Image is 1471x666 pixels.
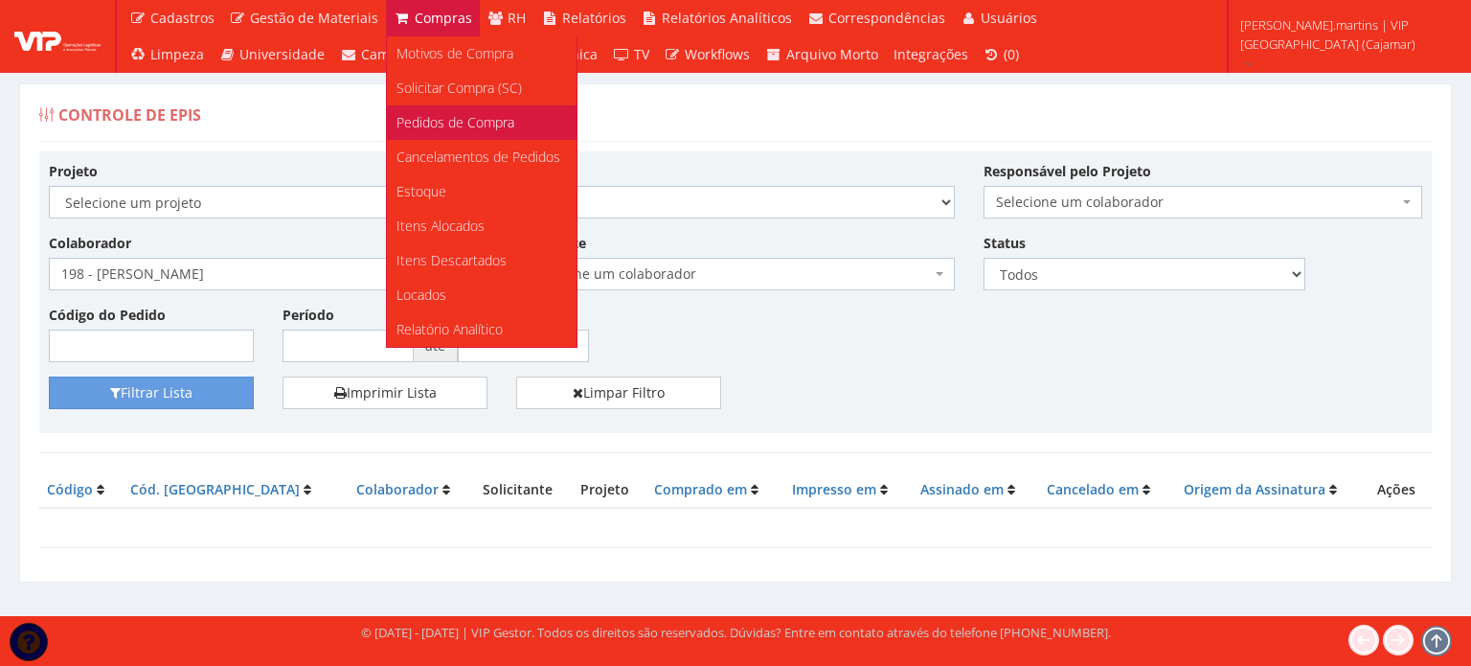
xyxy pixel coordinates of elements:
[250,9,378,27] span: Gestão de Materiais
[415,9,472,27] span: Compras
[483,480,553,498] span: Solicitante
[984,234,1026,253] label: Status
[387,278,577,312] a: Locados
[981,9,1037,27] span: Usuários
[49,258,487,290] span: 198 - CLEITON GOMES DA SILVA
[361,45,438,63] span: Campanhas
[786,45,878,63] span: Arquivo Morto
[396,182,446,200] span: Estoque
[984,186,1422,218] span: Selecione um colaborador
[61,264,464,284] span: 198 - CLEITON GOMES DA SILVA
[654,480,747,498] a: Comprado em
[239,45,325,63] span: Universidade
[387,71,577,105] a: Solicitar Compra (SC)
[828,9,945,27] span: Correspondências
[894,45,968,63] span: Integrações
[387,209,577,243] a: Itens Alocados
[58,104,201,126] span: Controle de EPIs
[516,377,721,409] a: Limpar Filtro
[396,320,503,338] span: Relatório Analítico
[387,36,577,71] a: Motivos de Compra
[212,36,333,73] a: Universidade
[49,234,131,253] label: Colaborador
[634,45,649,63] span: TV
[920,480,1004,498] a: Assinado em
[1369,472,1432,508] th: Ações
[49,377,254,409] button: Filtrar Lista
[283,377,487,409] a: Imprimir Lista
[396,251,507,269] span: Itens Descartados
[122,36,212,73] a: Limpeza
[49,162,98,181] label: Projeto
[396,79,522,97] span: Solicitar Compra (SC)
[387,174,577,209] a: Estoque
[657,36,758,73] a: Workflows
[605,36,657,73] a: TV
[130,480,300,498] a: Cód. [GEOGRAPHIC_DATA]
[662,9,792,27] span: Relatórios Analíticos
[361,624,1111,642] div: © [DATE] - [DATE] | VIP Gestor. Todos os direitos são reservados. Dúvidas? Entre em contato atrav...
[396,148,560,166] span: Cancelamentos de Pedidos
[1047,480,1139,498] a: Cancelado em
[529,264,931,284] span: Selecione um colaborador
[984,162,1151,181] label: Responsável pelo Projeto
[580,480,629,498] span: Projeto
[758,36,886,73] a: Arquivo Morto
[387,243,577,278] a: Itens Descartados
[387,312,577,347] a: Relatório Analítico
[356,480,439,498] a: Colaborador
[996,193,1398,212] span: Selecione um colaborador
[387,105,577,140] a: Pedidos de Compra
[976,36,1028,73] a: (0)
[47,480,93,498] a: Código
[283,306,334,325] label: Período
[886,36,976,73] a: Integrações
[508,9,526,27] span: RH
[332,36,445,73] a: Campanhas
[685,45,750,63] span: Workflows
[387,140,577,174] a: Cancelamentos de Pedidos
[396,217,485,235] span: Itens Alocados
[150,9,215,27] span: Cadastros
[516,258,955,290] span: Selecione um colaborador
[49,306,166,325] label: Código do Pedido
[1240,15,1446,54] span: [PERSON_NAME].martins | VIP [GEOGRAPHIC_DATA] (Cajamar)
[396,286,446,304] span: Locados
[792,480,876,498] a: Impresso em
[1184,480,1325,498] a: Origem da Assinatura
[14,22,101,51] img: logo
[396,44,513,62] span: Motivos de Compra
[396,113,514,131] span: Pedidos de Compra
[1004,45,1019,63] span: (0)
[150,45,204,63] span: Limpeza
[562,9,626,27] span: Relatórios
